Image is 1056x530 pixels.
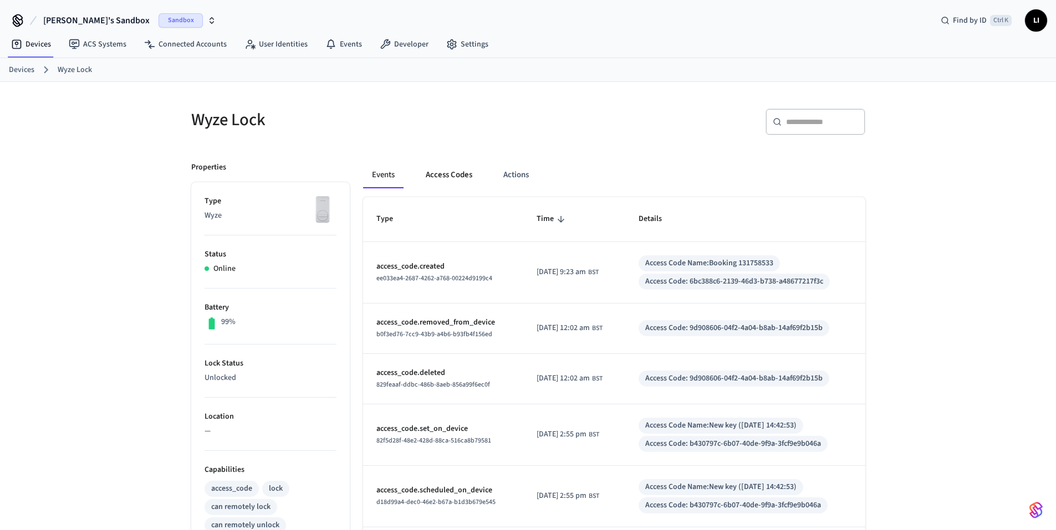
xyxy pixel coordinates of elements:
[376,497,496,507] span: d18d99a4-dec0-46e2-b67a-b1d3b679e545
[537,322,590,334] span: [DATE] 12:02 am
[537,266,586,278] span: [DATE] 9:23 am
[269,483,283,495] div: lock
[205,411,336,423] p: Location
[211,483,252,495] div: access_code
[376,274,492,283] span: ee033ea4-2687-4262-a768-00224d9199c4
[437,34,497,54] a: Settings
[376,261,511,272] p: access_code.created
[645,322,823,334] div: Access Code: 9d908606-04f2-4a04-b8ab-14af69f2b15b
[376,330,492,339] span: b0f3ed76-7cc9-43b9-a4b6-b93fb4f156ed
[592,323,603,333] span: BST
[1026,11,1046,30] span: LI
[363,162,865,188] div: ant example
[2,34,60,54] a: Devices
[639,210,676,228] span: Details
[537,429,586,440] span: [DATE] 2:55 pm
[990,15,1012,26] span: Ctrl K
[645,500,821,511] div: Access Code: b430797c-6b07-40de-9f9a-3fcf9e9b046a
[363,162,404,188] button: Events
[645,438,821,450] div: Access Code: b430797c-6b07-40de-9f9a-3fcf9e9b046a
[205,372,336,384] p: Unlocked
[211,501,271,513] div: can remotely lock
[537,490,586,502] span: [DATE] 2:55 pm
[589,491,599,501] span: BST
[205,464,336,476] p: Capabilities
[371,34,437,54] a: Developer
[537,490,599,502] div: Europe/London
[376,423,511,435] p: access_code.set_on_device
[191,109,522,131] h5: Wyze Lock
[932,11,1021,30] div: Find by IDCtrl K
[537,210,568,228] span: Time
[376,367,511,379] p: access_code.deleted
[537,373,590,384] span: [DATE] 12:02 am
[589,430,599,440] span: BST
[159,13,203,28] span: Sandbox
[376,436,491,445] span: 82f5d28f-48e2-428d-88ca-516ca8b79581
[537,373,603,384] div: Europe/London
[60,34,135,54] a: ACS Systems
[205,425,336,437] p: —
[317,34,371,54] a: Events
[236,34,317,54] a: User Identities
[953,15,987,26] span: Find by ID
[135,34,236,54] a: Connected Accounts
[43,14,150,27] span: [PERSON_NAME]'s Sandbox
[494,162,538,188] button: Actions
[205,210,336,222] p: Wyze
[205,302,336,313] p: Battery
[205,195,336,207] p: Type
[537,429,599,440] div: Europe/London
[191,162,226,173] p: Properties
[58,64,92,76] a: Wyze Lock
[9,64,34,76] a: Devices
[537,266,599,278] div: Europe/London
[645,420,797,431] div: Access Code Name: New key ([DATE] 14:42:53)
[1025,9,1047,32] button: LI
[592,374,603,384] span: BST
[205,358,336,369] p: Lock Status
[645,481,797,493] div: Access Code Name: New key ([DATE] 14:42:53)
[309,195,336,223] img: Wyze Lock
[376,485,511,496] p: access_code.scheduled_on_device
[221,316,236,328] p: 99%
[645,373,823,384] div: Access Code: 9d908606-04f2-4a04-b8ab-14af69f2b15b
[588,267,599,277] span: BST
[417,162,481,188] button: Access Codes
[537,322,603,334] div: Europe/London
[645,258,773,269] div: Access Code Name: Booking 131758533
[376,210,407,228] span: Type
[645,276,823,287] div: Access Code: 6bc388c6-2139-46d3-b738-a48677217f3c
[213,263,236,275] p: Online
[1029,501,1043,519] img: SeamLogoGradient.69752ec5.svg
[205,249,336,260] p: Status
[376,380,490,389] span: 829feaaf-ddbc-486b-8aeb-856a99f6ec0f
[376,317,511,328] p: access_code.removed_from_device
